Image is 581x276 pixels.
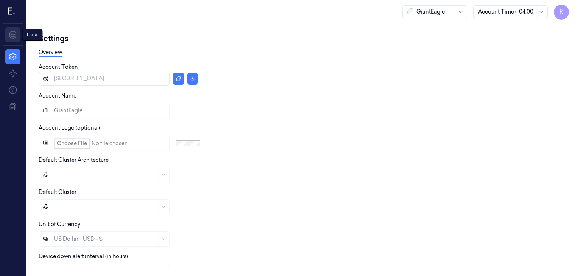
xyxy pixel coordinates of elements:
[39,33,569,44] div: Settings
[22,29,42,41] div: Data
[39,157,109,163] label: Default Cluster Architecture
[39,103,170,118] input: Account Name
[39,64,78,70] label: Account Token
[554,5,569,20] button: R
[39,135,170,150] input: Account Logo (optional)
[39,92,76,99] label: Account Name
[39,253,128,260] label: Device down alert interval (in hours)
[39,48,62,57] a: Overview
[39,124,100,131] label: Account Logo (optional)
[39,221,80,228] label: Unit of Currency
[39,189,76,195] label: Default Cluster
